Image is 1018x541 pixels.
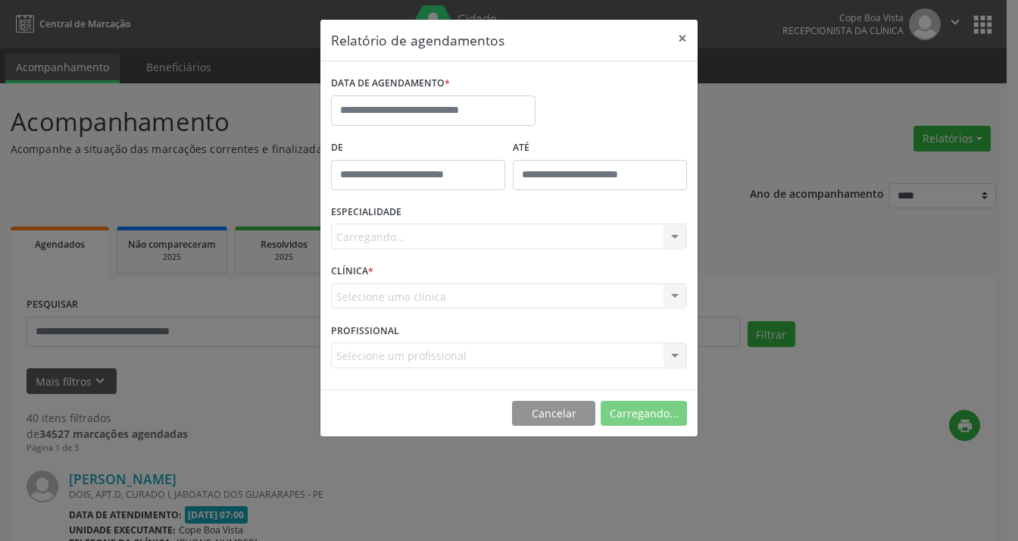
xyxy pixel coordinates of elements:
[513,136,687,160] label: ATÉ
[331,201,401,224] label: ESPECIALIDADE
[331,30,504,50] h5: Relatório de agendamentos
[331,72,450,95] label: DATA DE AGENDAMENTO
[601,401,687,427] button: Carregando...
[331,260,373,283] label: CLÍNICA
[331,319,399,342] label: PROFISSIONAL
[331,136,505,160] label: De
[667,20,698,57] button: Close
[512,401,595,427] button: Cancelar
